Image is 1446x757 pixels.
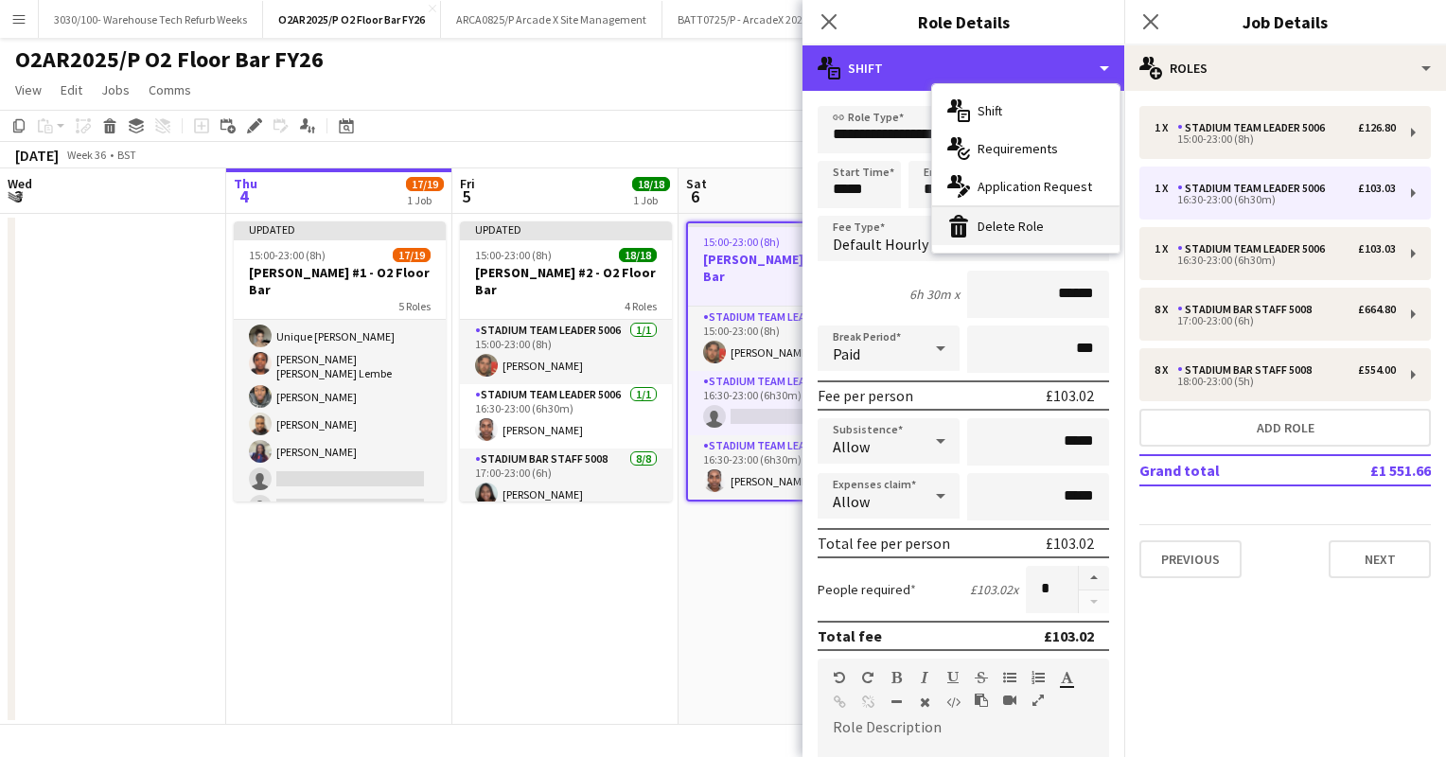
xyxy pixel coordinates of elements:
span: Allow [833,492,870,511]
td: £1 551.66 [1312,455,1431,485]
div: £554.00 [1358,363,1396,377]
span: View [15,81,42,98]
span: Fri [460,175,475,192]
button: Strikethrough [975,670,988,685]
a: Jobs [94,78,137,102]
span: 18/18 [632,177,670,191]
div: Delete Role [932,207,1120,245]
button: Bold [890,670,903,685]
div: 1 Job [407,193,443,207]
div: Fee per person [818,386,913,405]
h3: [PERSON_NAME] - O2 Floor Bar [688,251,896,285]
div: £103.02 [1044,626,1094,645]
app-card-role: Stadium Bar Staff 50082A6/818:00-23:00 (5h)[PERSON_NAME]Unique [PERSON_NAME][PERSON_NAME] [PERSON... [234,263,446,525]
div: 16:30-23:00 (6h30m) [1155,195,1396,204]
div: 18:00-23:00 (5h) [1155,377,1396,386]
span: Wed [8,175,32,192]
a: View [8,78,49,102]
app-job-card: Updated15:00-23:00 (8h)17/19[PERSON_NAME] #1 - O2 Floor Bar5 Roles[PERSON_NAME][PERSON_NAME]Stadi... [234,221,446,502]
app-card-role: Stadium Team Leader 50061/116:30-23:00 (6h30m)[PERSON_NAME] [688,435,896,500]
div: 17:00-23:00 (6h) [1155,316,1396,326]
div: Updated [234,221,446,237]
span: 18/18 [619,248,657,262]
div: 1 Job [633,193,669,207]
div: 8 x [1155,363,1177,377]
div: 15:00-23:00 (8h) [1155,134,1396,144]
div: £103.03 [1358,242,1396,255]
a: Edit [53,78,90,102]
h3: Job Details [1124,9,1446,34]
span: 6 [683,185,707,207]
span: Default Hourly Fee 1 [833,235,964,254]
app-job-card: 15:00-23:00 (8h)12/19[PERSON_NAME] - O2 Floor Bar5 RolesStadium Team Leader 50061/115:00-23:00 (8... [686,221,898,502]
span: 15:00-23:00 (8h) [475,248,552,262]
app-job-card: Updated15:00-23:00 (8h)18/18[PERSON_NAME] #2 - O2 Floor Bar4 RolesStadium Team Leader 50061/115:0... [460,221,672,502]
div: Updated [460,221,672,237]
button: BATT0725/P - ArcadeX 2025 [662,1,824,38]
span: 4 [231,185,257,207]
span: Paid [833,344,860,363]
button: Horizontal Line [890,695,903,710]
button: 3030/100- Warehouse Tech Refurb Weeks [39,1,263,38]
div: Stadium Bar Staff 5008 [1177,363,1319,377]
div: £103.02 x [970,581,1018,598]
span: 3 [5,185,32,207]
button: Italic [918,670,931,685]
span: 4 Roles [625,299,657,313]
button: Paste as plain text [975,693,988,708]
span: Shift [978,102,1002,119]
span: 5 Roles [398,299,431,313]
h3: [PERSON_NAME] #2 - O2 Floor Bar [460,264,672,298]
div: Total fee [818,626,882,645]
app-card-role: Stadium Team Leader 50061/115:00-23:00 (8h)[PERSON_NAME] [688,307,896,371]
div: [DATE] [15,146,59,165]
div: Stadium Team Leader 5006 [1177,182,1332,195]
td: Grand total [1139,455,1312,485]
div: £103.03 [1358,182,1396,195]
div: 8 x [1155,303,1177,316]
span: Comms [149,81,191,98]
div: Total fee per person [818,534,950,553]
span: 17/19 [393,248,431,262]
div: Stadium Team Leader 5006 [1177,121,1332,134]
div: 6h 30m x [909,286,960,303]
span: Edit [61,81,82,98]
button: Text Color [1060,670,1073,685]
div: Stadium Team Leader 5006 [1177,242,1332,255]
span: 15:00-23:00 (8h) [703,235,780,249]
h3: [PERSON_NAME] #1 - O2 Floor Bar [234,264,446,298]
div: 1 x [1155,242,1177,255]
app-card-role: Stadium Bar Staff 50088/817:00-23:00 (6h)[PERSON_NAME] [460,449,672,711]
div: BST [117,148,136,162]
div: Roles [1124,45,1446,91]
div: 1 x [1155,182,1177,195]
div: £126.80 [1358,121,1396,134]
button: Add role [1139,409,1431,447]
button: Clear Formatting [918,695,931,710]
div: £103.02 [1046,386,1094,405]
div: £664.80 [1358,303,1396,316]
span: 17/19 [406,177,444,191]
div: 16:30-23:00 (6h30m) [1155,255,1396,265]
button: Fullscreen [1032,693,1045,708]
app-card-role: Stadium Team Leader 50061/116:30-23:00 (6h30m)[PERSON_NAME] [460,384,672,449]
button: Increase [1079,566,1109,590]
div: Stadium Bar Staff 5008 [1177,303,1319,316]
span: Requirements [978,140,1058,157]
span: 15:00-23:00 (8h) [249,248,326,262]
div: Shift [802,45,1124,91]
app-card-role: Stadium Team Leader 50061/115:00-23:00 (8h)[PERSON_NAME] [460,320,672,384]
button: Next [1329,540,1431,578]
span: Thu [234,175,257,192]
div: 1 x [1155,121,1177,134]
a: Comms [141,78,199,102]
button: ARCA0825/P Arcade X Site Management [441,1,662,38]
span: 5 [457,185,475,207]
h1: O2AR2025/P O2 Floor Bar FY26 [15,45,324,74]
button: O2AR2025/P O2 Floor Bar FY26 [263,1,441,38]
button: Redo [861,670,874,685]
button: HTML Code [946,695,960,710]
